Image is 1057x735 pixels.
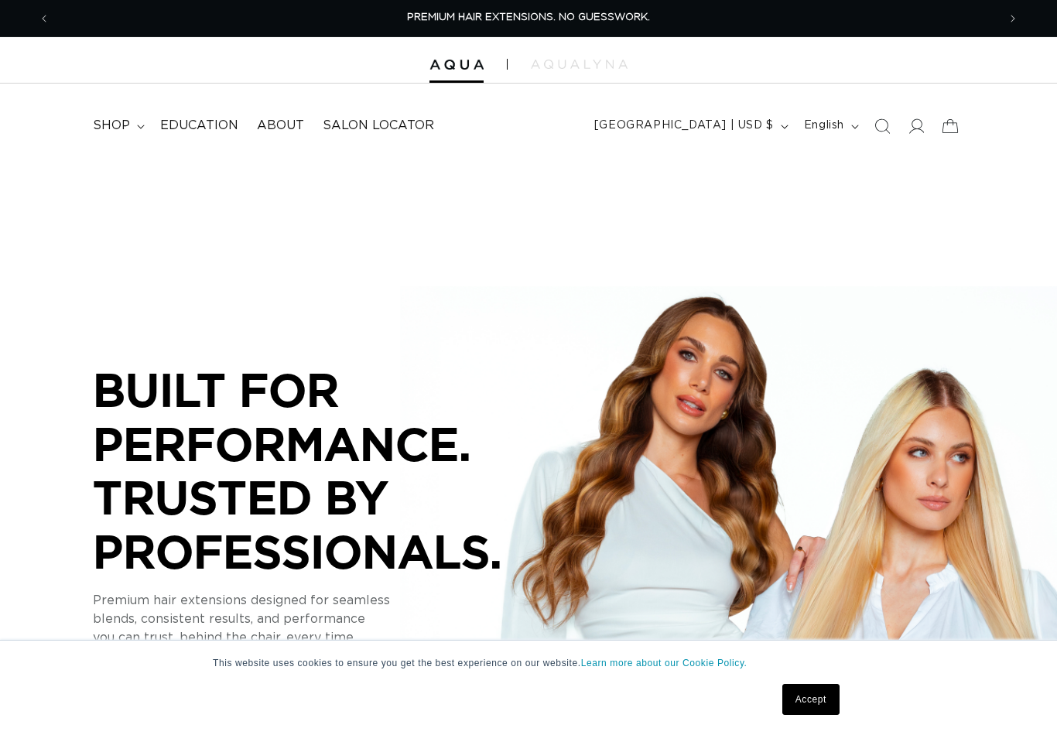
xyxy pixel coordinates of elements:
[27,4,61,33] button: Previous announcement
[407,12,650,22] span: PREMIUM HAIR EXTENSIONS. NO GUESSWORK.
[581,658,747,668] a: Learn more about our Cookie Policy.
[782,684,840,715] a: Accept
[93,363,557,578] p: BUILT FOR PERFORMANCE. TRUSTED BY PROFESSIONALS.
[795,111,865,141] button: English
[160,118,238,134] span: Education
[93,118,130,134] span: shop
[313,108,443,143] a: Salon Locator
[248,108,313,143] a: About
[151,108,248,143] a: Education
[996,4,1030,33] button: Next announcement
[323,118,434,134] span: Salon Locator
[429,60,484,70] img: Aqua Hair Extensions
[585,111,795,141] button: [GEOGRAPHIC_DATA] | USD $
[257,118,304,134] span: About
[84,108,151,143] summary: shop
[531,60,628,69] img: aqualyna.com
[865,109,899,143] summary: Search
[804,118,844,134] span: English
[213,656,844,670] p: This website uses cookies to ensure you get the best experience on our website.
[93,591,557,647] p: Premium hair extensions designed for seamless blends, consistent results, and performance you can...
[594,118,774,134] span: [GEOGRAPHIC_DATA] | USD $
